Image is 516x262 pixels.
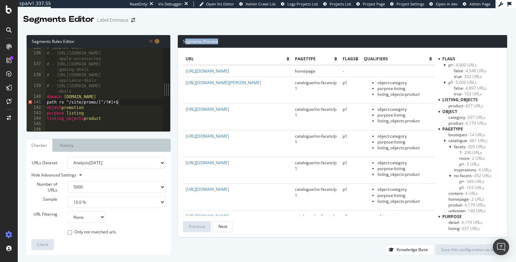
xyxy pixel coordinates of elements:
span: Click to filter pagetype on catalogue/inspirations [454,167,491,173]
span: Admin Page [469,1,490,6]
div: ReadOnly: [130,1,148,7]
span: - 205 URLs [465,144,486,150]
span: Click to filter pagetype on catalogue/facets/1 [459,150,482,155]
li: object : category [377,213,432,219]
a: [URL][DOMAIN_NAME] [186,68,229,74]
div: arrow-right-arrow-left [131,18,135,22]
div: 135 [27,45,45,50]
span: Click to filter pagetype on catalogue/no-facets/p+ [459,179,484,184]
span: Click to filter purpose on listing [448,226,480,231]
div: Hide Advanced Settings [26,172,160,178]
span: catalogue/no-facets/p1 [295,160,336,171]
li: listing_objects : product [377,91,432,97]
span: Click to filter flags on p1 and its children [448,79,477,85]
li: object : category [377,80,432,86]
div: 145 [27,121,45,127]
a: [URL][DOMAIN_NAME] [186,106,229,112]
div: 137 [27,61,45,72]
span: Project Page [363,1,385,6]
div: 146 [27,127,45,132]
li: object : category [377,186,432,192]
div: 142 [27,105,45,110]
span: flags [442,56,455,62]
li: purpose : listing [377,139,432,145]
a: [URL][DOMAIN_NAME] [186,133,229,139]
span: catalogue/no-facets/p1 [295,213,336,225]
div: Segments Editor [23,14,94,25]
input: Only not matched urls [68,230,72,235]
a: Knowledge Base [386,247,434,252]
a: Admin Page [463,1,490,7]
span: p1 [343,133,347,139]
span: You have unsaved modifications [155,38,159,44]
a: Open in dev [429,1,458,7]
span: - 657 URLs [465,114,485,120]
a: [URL][DOMAIN_NAME][PERSON_NAME] [186,80,261,86]
div: Previous [189,224,205,229]
span: - [343,68,344,74]
span: - 657 URLs [460,226,480,231]
span: Click to filter pagetype on catalogue/facets/more [459,155,485,161]
label: URLs Dataset [26,157,62,169]
span: - 352 URLs [462,74,482,79]
div: 140 [27,94,45,99]
span: catalogue/no-facets/p1 [295,80,336,91]
span: homepage [295,68,315,74]
label: Number of URLs [26,181,62,193]
li: object : category [377,160,432,166]
span: - 140 URLs [465,208,486,214]
span: Click to filter pagetype on content [448,190,478,196]
span: url [186,56,287,62]
div: 141 [27,99,45,105]
li: listing_objects : product [377,118,432,124]
div: Next [218,224,227,229]
li: listing_objects : product [377,145,432,151]
span: - 14 URLs [467,132,485,138]
span: - 200 URLs [462,150,482,155]
span: p1 [343,106,347,112]
div: 144 [27,116,45,121]
div: Knowledge Base [397,247,428,252]
div: Viz Debugger: [158,1,183,7]
span: Click to filter listing_objects on product [448,103,483,109]
a: [URL][DOMAIN_NAME] [186,186,229,192]
button: Save this configuration as active [435,244,507,255]
span: Click to filter object on product [448,120,487,126]
span: qualifiers [364,56,429,62]
span: pagetype [442,126,463,132]
label: URL Filtering [26,211,62,217]
span: Syntax is invalid [149,38,153,44]
span: Click to filter pagetype on catalogue/facets/p+ [459,161,479,167]
li: purpose : listing [377,192,432,198]
span: Click to filter flags on p1/true [454,91,482,97]
span: catalogue/no-facets/p1 [295,106,336,118]
span: - 452 URLs [472,173,492,179]
button: Check [31,239,54,250]
span: Click to filter pagetype on produit [448,202,486,208]
span: Click to filter pagetype on catalogue and its children [448,138,487,143]
span: Click to filter flags on p+/false [454,68,487,74]
span: - 4,179 URLs [463,120,487,126]
span: - 4,548 URLs [463,68,487,74]
span: p1 [343,186,347,192]
span: p1 [343,160,347,166]
span: Admin Crawl List [246,1,276,6]
span: Click to filter object on category [448,114,485,120]
span: - 4,900 URLs [453,62,477,68]
span: Click to filter flags on p1/false [454,85,487,91]
div: Label Emmaus [97,17,128,24]
li: listing_objects : product [377,198,432,204]
span: Click to filter pagetype on homepage [448,196,484,202]
span: Click to filter pagetype on catalogue/no-facets/p1 [459,185,484,190]
span: Click to filter pagetype on catalogue/no-facets and its children [454,173,492,179]
span: flags [343,56,356,62]
a: Logs Projects List [281,1,318,7]
span: p1 [343,80,347,86]
span: - 4 URLs [476,167,491,173]
span: catalogue/no-facets/p1 [295,186,336,198]
span: Project Settings [397,1,424,6]
span: - 2 URLs [469,196,484,202]
button: Knowledge Base [386,244,434,255]
span: object [442,109,457,114]
span: Click to filter flags on p+/true [454,74,482,79]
